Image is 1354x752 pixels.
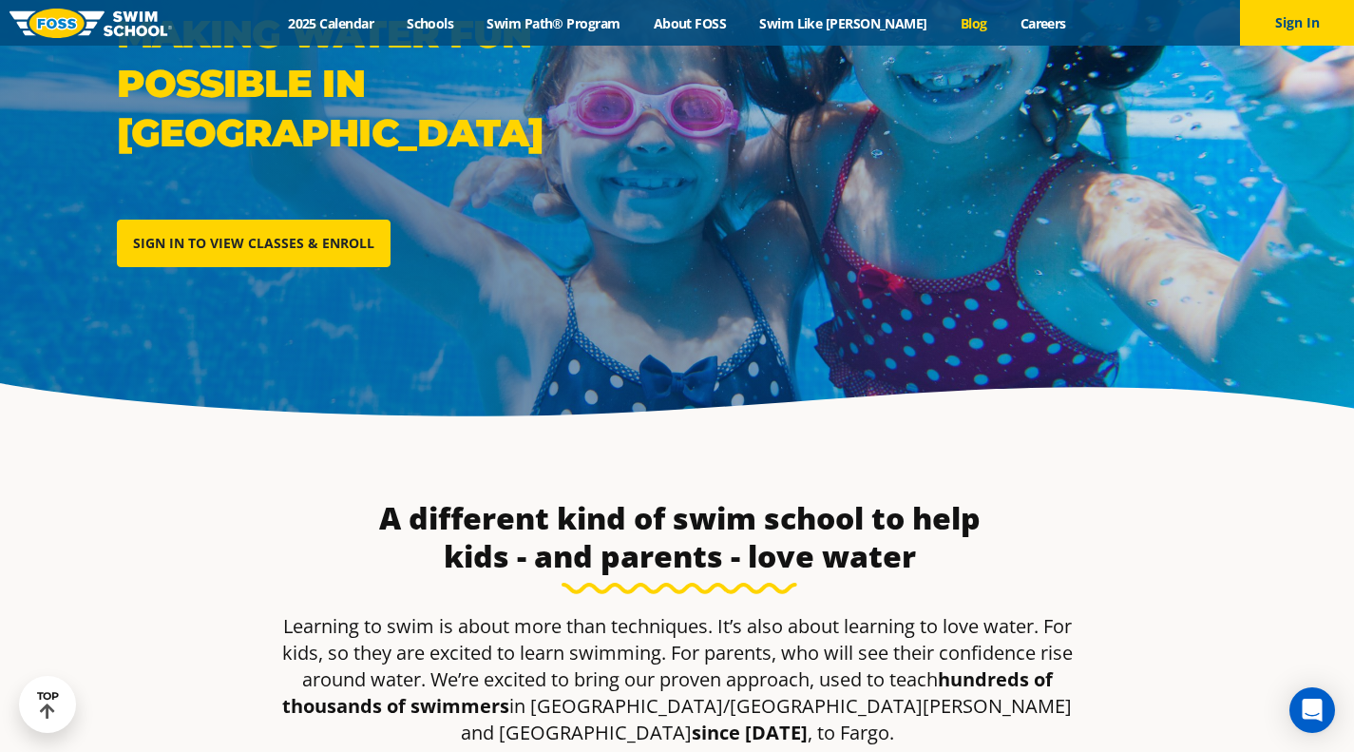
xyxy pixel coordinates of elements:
[391,14,470,32] a: Schools
[37,690,59,720] div: TOP
[1003,14,1082,32] a: Careers
[1289,687,1335,733] div: Open Intercom Messenger
[944,14,1003,32] a: Blog
[272,14,391,32] a: 2025 Calendar
[692,720,808,745] strong: since [DATE]
[348,499,1012,575] h3: A different kind of swim school to help kids - and parents - love water
[282,666,1053,719] strong: hundreds of thousands of swimmers
[10,9,172,38] img: FOSS Swim School Logo
[637,14,743,32] a: About FOSS
[277,613,1078,746] p: Learning to swim is about more than techniques. It’s also about learning to love water. For kids,...
[117,220,391,267] a: SIGN IN TO VIEW CLASSES & ENROLL
[117,10,668,158] p: Making water fun possible in [GEOGRAPHIC_DATA]
[743,14,944,32] a: Swim Like [PERSON_NAME]
[470,14,637,32] a: Swim Path® Program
